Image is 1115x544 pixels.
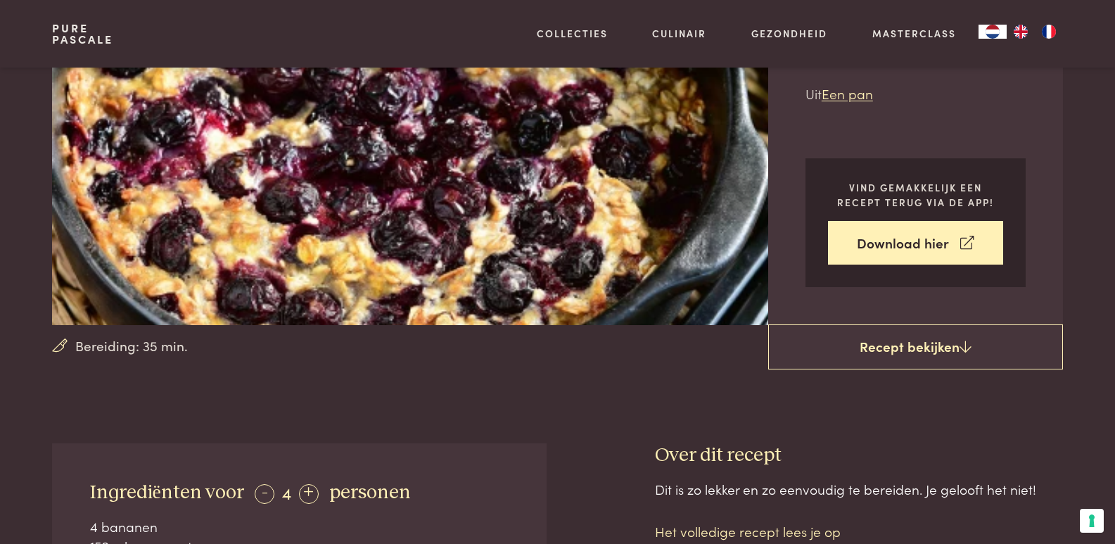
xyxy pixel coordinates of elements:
[655,479,1063,500] div: Dit is zo lekker en zo eenvoudig te bereiden. Je gelooft het niet!
[828,180,1003,209] p: Vind gemakkelijk een recept terug via de app!
[537,26,608,41] a: Collecties
[52,23,113,45] a: PurePascale
[652,26,706,41] a: Culinair
[768,324,1063,369] a: Recept bekijken
[1007,25,1063,39] ul: Language list
[822,84,873,103] a: Een pan
[282,481,291,504] span: 4
[979,25,1007,39] div: Language
[872,26,956,41] a: Masterclass
[655,443,1063,468] h3: Over dit recept
[751,26,827,41] a: Gezondheid
[90,517,509,537] div: 4 bananen
[979,25,1007,39] a: NL
[255,484,274,504] div: -
[1035,25,1063,39] a: FR
[828,221,1003,265] a: Download hier
[75,336,188,356] span: Bereiding: 35 min.
[1080,509,1104,533] button: Uw voorkeuren voor toestemming voor trackingtechnologieën
[299,484,319,504] div: +
[979,25,1063,39] aside: Language selected: Nederlands
[90,483,244,502] span: Ingrediënten voor
[329,483,411,502] span: personen
[1007,25,1035,39] a: EN
[805,84,1026,104] p: Uit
